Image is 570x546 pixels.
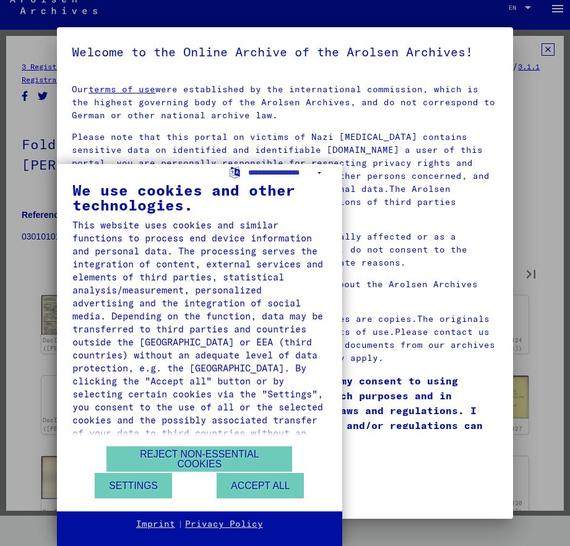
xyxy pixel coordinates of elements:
button: Accept all [217,473,304,498]
button: Reject non-essential cookies [106,446,292,472]
button: Settings [95,473,172,498]
a: Privacy Policy [185,518,263,531]
div: This website uses cookies and similar functions to process end device information and personal da... [72,219,327,453]
a: Imprint [136,518,175,531]
div: We use cookies and other technologies. [72,183,327,212]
